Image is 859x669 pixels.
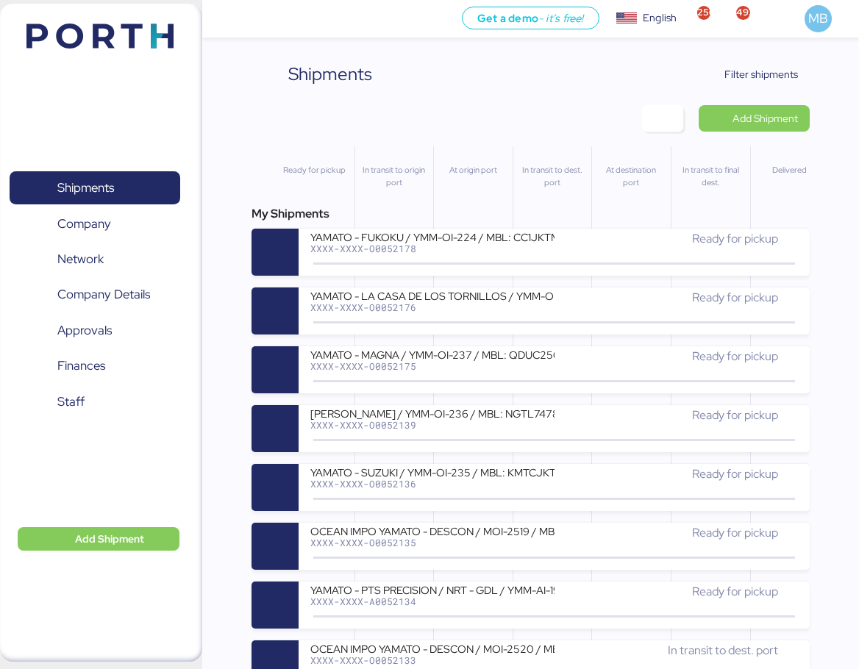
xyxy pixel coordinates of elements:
[310,361,555,371] div: XXXX-XXXX-O0052175
[808,9,828,28] span: MB
[281,164,348,176] div: Ready for pickup
[57,213,111,235] span: Company
[310,230,555,243] div: YAMATO - FUKOKU / YMM-OI-224 / MBL: CC1JKTMZ025950 / HBL: YIFFW0166695 / LCL
[692,584,778,599] span: Ready for pickup
[668,643,778,658] span: In transit to dest. port
[440,164,506,176] div: At origin port
[694,61,810,87] button: Filter shipments
[310,289,555,301] div: YAMATO - LA CASA DE LOS TORNILLOS / YMM-OI-239 / MBL: KMTCHPH1722868 / HBL: YLVHS5094935 / FCL
[288,61,372,87] div: Shipments
[252,205,810,223] div: My Shipments
[692,525,778,540] span: Ready for pickup
[692,231,778,246] span: Ready for pickup
[310,465,555,478] div: YAMATO - SUZUKI / YMM-OI-235 / MBL: KMTCJKT5255572 / HBL: YIFFW0166695 / FCL
[692,290,778,305] span: Ready for pickup
[519,164,585,189] div: In transit to dest. port
[57,391,85,412] span: Staff
[10,278,180,312] a: Company Details
[692,466,778,482] span: Ready for pickup
[310,348,555,360] div: YAMATO - MAGNA / YMM-OI-237 / MBL: QDUC25081282 / HBL: SLSA2508112 / LCL
[57,355,105,376] span: Finances
[699,105,810,132] a: Add Shipment
[10,349,180,383] a: Finances
[57,320,112,341] span: Approvals
[598,164,664,189] div: At destination port
[310,596,555,607] div: XXXX-XXXX-A0052134
[724,65,798,83] span: Filter shipments
[211,7,236,32] button: Menu
[310,302,555,312] div: XXXX-XXXX-O0052176
[310,537,555,548] div: XXXX-XXXX-O0052135
[692,348,778,364] span: Ready for pickup
[310,479,555,489] div: XXXX-XXXX-O0052136
[310,583,555,595] div: YAMATO - PTS PRECISION / NRT - GDL / YMM-AI-195
[692,407,778,423] span: Ready for pickup
[643,10,677,26] div: English
[10,207,180,240] a: Company
[75,530,144,548] span: Add Shipment
[10,385,180,419] a: Staff
[361,164,427,189] div: In transit to origin port
[677,164,744,189] div: In transit to final dest.
[757,164,823,176] div: Delivered
[310,420,555,430] div: XXXX-XXXX-O0052139
[310,243,555,254] div: XXXX-XXXX-O0052178
[57,284,150,305] span: Company Details
[310,524,555,537] div: OCEAN IMPO YAMATO - DESCON / MOI-2519 / MBL: SYZLO25H0507 - HBL: VARIOS / LCL
[733,110,798,127] span: Add Shipment
[57,177,114,198] span: Shipments
[10,314,180,348] a: Approvals
[18,527,179,551] button: Add Shipment
[310,655,555,665] div: XXXX-XXXX-O0052133
[310,642,555,654] div: OCEAN IMPO YAMATO - DESCON / MOI-2520 / MBL: ONEYTYOFD9230900 - HBL: VARIOS / FCL
[310,407,555,419] div: [PERSON_NAME] / YMM-OI-236 / MBL: NGTL7478133 / HBL: YTJTGI100100 / LCL
[57,248,104,270] span: Network
[10,171,180,205] a: Shipments
[10,243,180,276] a: Network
